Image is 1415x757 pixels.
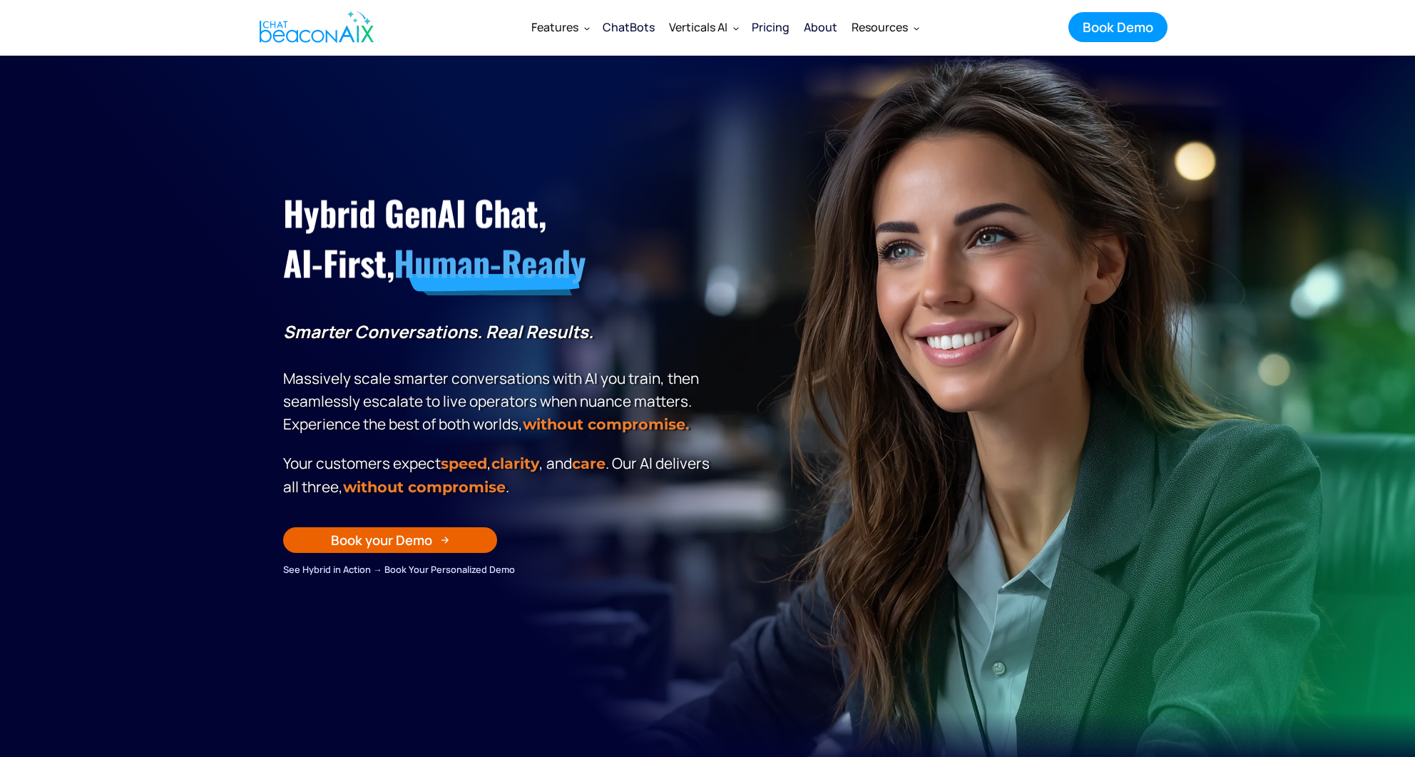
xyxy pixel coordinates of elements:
span: without compromise [343,478,506,496]
a: ChatBots [596,9,662,46]
img: Dropdown [914,25,919,31]
div: Features [524,10,596,44]
a: Book Demo [1068,12,1168,42]
div: Pricing [752,17,790,37]
img: Arrow [441,536,449,544]
div: Verticals AI [669,17,727,37]
strong: speed [441,454,487,472]
img: Dropdown [584,25,590,31]
a: home [247,2,382,52]
div: Resources [852,17,908,37]
h1: Hybrid GenAI Chat, AI-First, [283,188,715,288]
div: Features [531,17,578,37]
div: Verticals AI [662,10,745,44]
strong: Smarter Conversations. Real Results. [283,320,593,343]
div: Book Demo [1083,18,1153,36]
a: Book your Demo [283,527,497,553]
div: Book your Demo [331,531,432,549]
p: Massively scale smarter conversations with AI you train, then seamlessly escalate to live operato... [283,320,715,436]
div: Resources [844,10,925,44]
strong: without compromise. [523,415,689,433]
img: Dropdown [733,25,739,31]
span: clarity [491,454,539,472]
p: Your customers expect , , and . Our Al delivers all three, . [283,452,715,499]
a: Pricing [745,9,797,46]
div: See Hybrid in Action → Book Your Personalized Demo [283,562,715,577]
div: About [804,17,837,37]
span: care [572,454,606,472]
span: Human-Ready [394,238,586,288]
div: ChatBots [603,17,655,37]
a: About [797,9,844,46]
